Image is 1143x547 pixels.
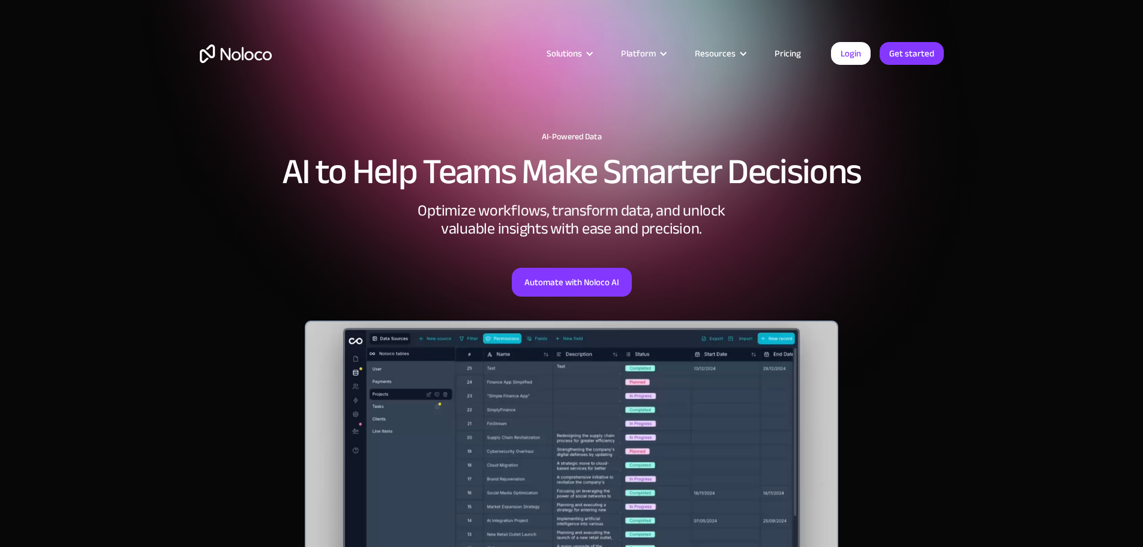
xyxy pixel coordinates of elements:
[831,42,871,65] a: Login
[532,46,606,61] div: Solutions
[200,44,272,63] a: home
[606,46,680,61] div: Platform
[200,154,944,190] h2: AI to Help Teams Make Smarter Decisions
[760,46,816,61] a: Pricing
[695,46,736,61] div: Resources
[512,268,632,297] a: Automate with Noloco AI
[547,46,582,61] div: Solutions
[680,46,760,61] div: Resources
[880,42,944,65] a: Get started
[392,202,752,238] div: Optimize workflows, transform data, and unlock valuable insights with ease and precision.
[621,46,656,61] div: Platform
[200,132,944,142] h1: AI-Powered Data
